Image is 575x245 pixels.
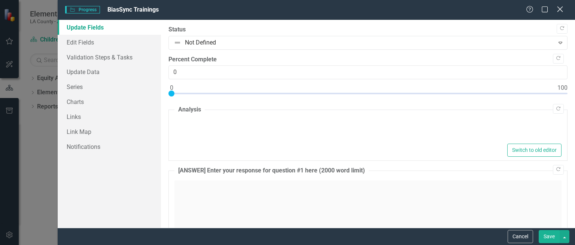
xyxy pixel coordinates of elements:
[58,139,161,154] a: Notifications
[58,20,161,35] a: Update Fields
[58,64,161,79] a: Update Data
[508,230,533,243] button: Cancel
[539,230,560,243] button: Save
[58,94,161,109] a: Charts
[168,55,568,64] label: Percent Complete
[65,6,100,13] span: Progress
[58,124,161,139] a: Link Map
[334,228,403,240] button: Click to activate HTML editor
[58,50,161,65] a: Validation Steps & Tasks
[168,25,568,34] label: Status
[107,6,159,13] span: BiasSync Trainings
[58,35,161,50] a: Edit Fields
[174,166,369,175] legend: [ANSWER] Enter your response for question #1 here (2000 word limit)
[58,79,161,94] a: Series
[507,144,562,157] button: Switch to old editor
[58,109,161,124] a: Links
[174,105,205,114] legend: Analysis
